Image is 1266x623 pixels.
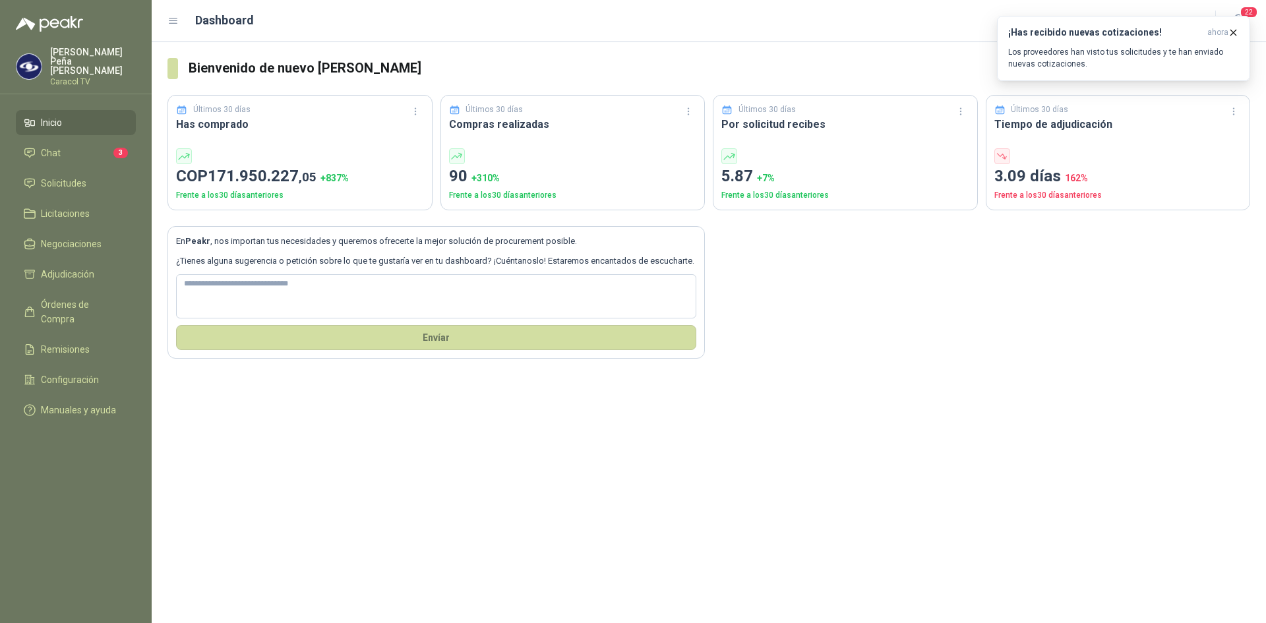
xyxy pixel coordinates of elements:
[1008,27,1202,38] h3: ¡Has recibido nuevas cotizaciones!
[449,116,697,133] h3: Compras realizadas
[16,201,136,226] a: Licitaciones
[41,342,90,357] span: Remisiones
[41,115,62,130] span: Inicio
[41,403,116,417] span: Manuales y ayuda
[41,237,102,251] span: Negociaciones
[721,116,969,133] h3: Por solicitud recibes
[721,164,969,189] p: 5.87
[721,189,969,202] p: Frente a los 30 días anteriores
[449,189,697,202] p: Frente a los 30 días anteriores
[16,171,136,196] a: Solicitudes
[299,169,316,185] span: ,05
[176,235,696,248] p: En , nos importan tus necesidades y queremos ofrecerte la mejor solución de procurement posible.
[738,104,796,116] p: Últimos 30 días
[1226,9,1250,33] button: 22
[41,372,99,387] span: Configuración
[16,16,83,32] img: Logo peakr
[16,292,136,332] a: Órdenes de Compra
[994,189,1242,202] p: Frente a los 30 días anteriores
[185,236,210,246] b: Peakr
[466,104,523,116] p: Últimos 30 días
[16,110,136,135] a: Inicio
[50,78,136,86] p: Caracol TV
[16,337,136,362] a: Remisiones
[757,173,775,183] span: + 7 %
[193,104,251,116] p: Últimos 30 días
[176,116,424,133] h3: Has comprado
[1207,27,1228,38] span: ahora
[1008,46,1239,70] p: Los proveedores han visto tus solicitudes y te han enviado nuevas cotizaciones.
[994,164,1242,189] p: 3.09 días
[208,167,316,185] span: 171.950.227
[1065,173,1088,183] span: 162 %
[176,254,696,268] p: ¿Tienes alguna sugerencia o petición sobre lo que te gustaría ver en tu dashboard? ¡Cuéntanoslo! ...
[113,148,128,158] span: 3
[176,189,424,202] p: Frente a los 30 días anteriores
[449,164,697,189] p: 90
[994,116,1242,133] h3: Tiempo de adjudicación
[41,146,61,160] span: Chat
[16,262,136,287] a: Adjudicación
[176,164,424,189] p: COP
[471,173,500,183] span: + 310 %
[997,16,1250,81] button: ¡Has recibido nuevas cotizaciones!ahora Los proveedores han visto tus solicitudes y te han enviad...
[16,398,136,423] a: Manuales y ayuda
[41,206,90,221] span: Licitaciones
[195,11,254,30] h1: Dashboard
[16,367,136,392] a: Configuración
[1011,104,1068,116] p: Últimos 30 días
[16,231,136,256] a: Negociaciones
[320,173,349,183] span: + 837 %
[16,54,42,79] img: Company Logo
[41,176,86,191] span: Solicitudes
[41,297,123,326] span: Órdenes de Compra
[1240,6,1258,18] span: 22
[176,325,696,350] button: Envíar
[189,58,1250,78] h3: Bienvenido de nuevo [PERSON_NAME]
[41,267,94,282] span: Adjudicación
[50,47,136,75] p: [PERSON_NAME] Peña [PERSON_NAME]
[16,140,136,165] a: Chat3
